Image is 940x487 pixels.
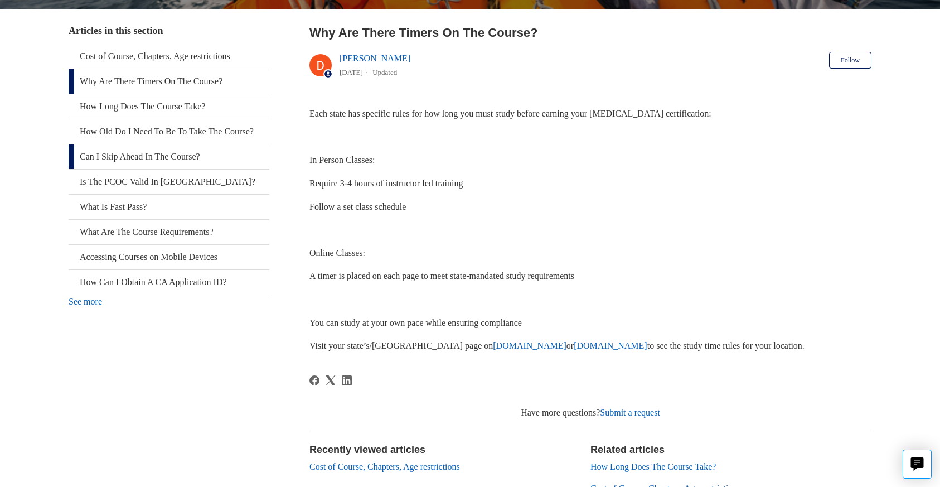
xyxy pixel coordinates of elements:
[69,297,102,306] a: See more
[309,109,711,118] span: Each state has specific rules for how long you must study before earning your [MEDICAL_DATA] cert...
[69,44,269,69] a: Cost of Course, Chapters, Age restrictions
[69,94,269,119] a: How Long Does The Course Take?
[69,25,163,36] span: Articles in this section
[309,341,805,350] span: Visit your state’s/[GEOGRAPHIC_DATA] page on or to see the study time rules for your location.
[342,375,352,385] a: LinkedIn
[574,341,647,350] a: [DOMAIN_NAME]
[309,155,375,165] span: In Person Classes:
[590,462,716,471] a: How Long Does The Course Take?
[69,245,269,269] a: Accessing Courses on Mobile Devices
[309,462,460,471] a: Cost of Course, Chapters, Age restrictions
[829,52,871,69] button: Follow Article
[309,248,365,258] span: Online Classes:
[903,450,932,479] button: Live chat
[309,406,871,420] div: Have more questions?
[340,68,363,76] time: 04/08/2025, 09:58
[69,170,269,194] a: Is The PCOC Valid In [GEOGRAPHIC_DATA]?
[69,144,269,169] a: Can I Skip Ahead In The Course?
[309,375,319,385] svg: Share this page on Facebook
[309,318,522,327] span: You can study at your own pace while ensuring compliance
[326,375,336,385] svg: Share this page on X Corp
[326,375,336,385] a: X Corp
[69,195,269,219] a: What Is Fast Pass?
[372,68,397,76] li: Updated
[493,341,566,350] a: [DOMAIN_NAME]
[69,270,269,295] a: How Can I Obtain A CA Application ID?
[309,202,406,211] span: Follow a set class schedule
[309,375,319,385] a: Facebook
[69,119,269,144] a: How Old Do I Need To Be To Take The Course?
[309,23,871,42] h2: Why Are There Timers On The Course?
[590,442,871,457] h2: Related articles
[340,54,410,63] a: [PERSON_NAME]
[69,69,269,94] a: Why Are There Timers On The Course?
[342,375,352,385] svg: Share this page on LinkedIn
[69,220,269,244] a: What Are The Course Requirements?
[309,442,579,457] h2: Recently viewed articles
[309,271,574,281] span: A timer is placed on each page to meet state-mandated study requirements
[309,179,463,188] span: Require 3-4 hours of instructor led training
[600,408,660,417] a: Submit a request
